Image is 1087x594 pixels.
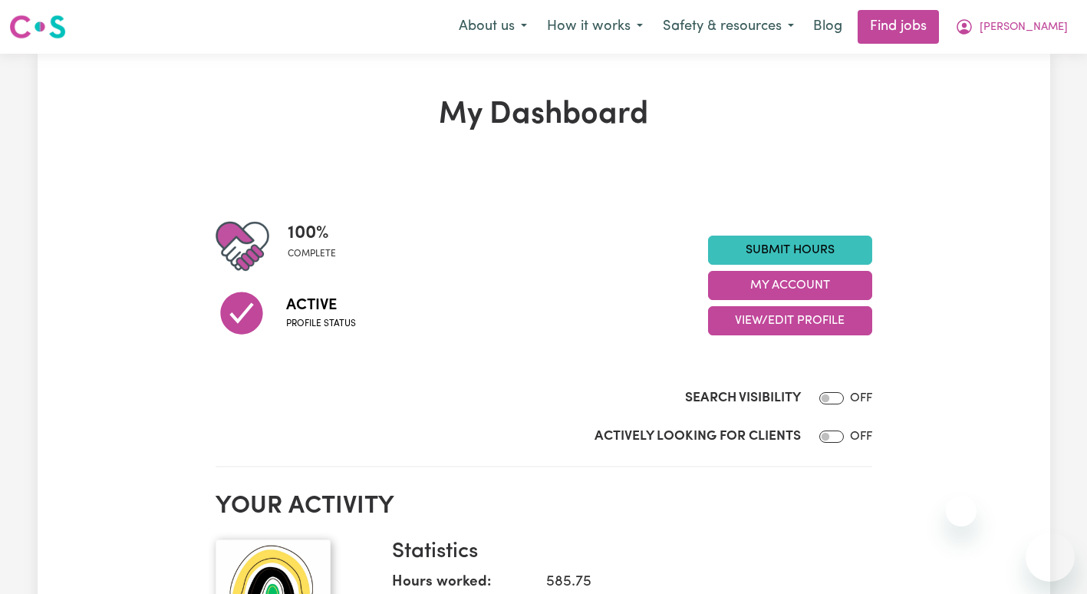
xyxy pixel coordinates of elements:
button: My Account [945,11,1078,43]
button: About us [449,11,537,43]
button: How it works [537,11,653,43]
iframe: Button to launch messaging window [1026,533,1075,582]
label: Search Visibility [685,388,801,408]
button: View/Edit Profile [708,306,872,335]
span: Profile status [286,317,356,331]
h3: Statistics [392,540,860,566]
a: Find jobs [858,10,939,44]
a: Blog [804,10,851,44]
div: Profile completeness: 100% [288,219,348,273]
span: complete [288,247,336,261]
button: Safety & resources [653,11,804,43]
span: 100 % [288,219,336,247]
a: Careseekers logo [9,9,66,45]
span: Active [286,294,356,317]
img: Careseekers logo [9,13,66,41]
a: Submit Hours [708,236,872,265]
span: OFF [850,392,872,404]
iframe: Close message [946,496,977,526]
dd: 585.75 [534,572,860,594]
button: My Account [708,271,872,300]
h1: My Dashboard [216,97,872,134]
span: [PERSON_NAME] [980,19,1068,36]
span: OFF [850,431,872,443]
h2: Your activity [216,492,872,521]
label: Actively Looking for Clients [595,427,801,447]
